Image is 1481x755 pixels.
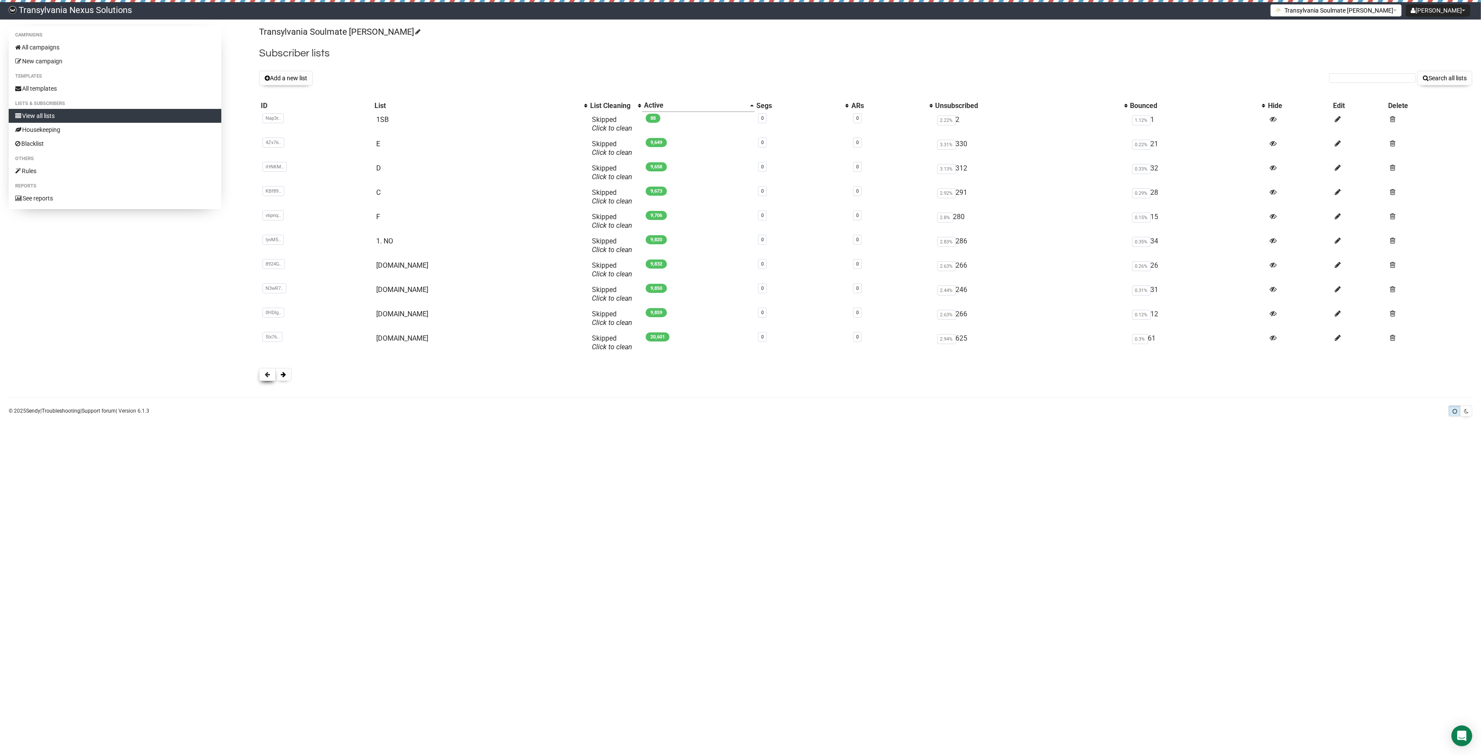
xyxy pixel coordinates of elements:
[1129,185,1267,209] td: 28
[376,237,393,245] a: 1. NO
[263,283,286,293] span: N3wR7..
[646,284,667,293] span: 9,850
[937,334,956,344] span: 2.94%
[1268,102,1330,110] div: Hide
[1129,258,1267,282] td: 26
[261,102,371,110] div: ID
[937,286,956,295] span: 2.44%
[937,164,956,174] span: 3.13%
[592,115,632,132] span: Skipped
[761,310,764,315] a: 0
[592,188,632,205] span: Skipped
[592,318,632,327] a: Click to clean
[42,408,80,414] a: Troubleshooting
[592,213,632,230] span: Skipped
[376,334,428,342] a: [DOMAIN_NAME]
[1130,102,1258,110] div: Bounced
[263,308,284,318] span: 0HDIg..
[937,188,956,198] span: 2.92%
[9,154,221,164] li: Others
[934,306,1129,331] td: 266
[646,162,667,171] span: 9,658
[937,310,956,320] span: 2.63%
[1132,261,1151,271] span: 0.26%
[761,213,764,218] a: 0
[761,237,764,243] a: 0
[376,140,380,148] a: E
[592,286,632,302] span: Skipped
[263,138,284,148] span: 4Zv76..
[646,138,667,147] span: 9,649
[856,310,859,315] a: 0
[856,237,859,243] a: 0
[259,71,313,85] button: Add a new list
[592,310,632,327] span: Skipped
[592,173,632,181] a: Click to clean
[1451,725,1472,746] div: Open Intercom Messenger
[1389,102,1471,110] div: Delete
[9,164,221,178] a: Rules
[937,237,956,247] span: 2.83%
[1275,7,1282,13] img: 1.png
[1132,286,1151,295] span: 0.31%
[9,406,149,416] p: © 2025 | | | Version 6.1.3
[856,334,859,340] a: 0
[263,332,282,342] span: 5Ix76..
[646,187,667,196] span: 9,673
[590,102,634,110] div: List Cleaning
[934,282,1129,306] td: 246
[592,164,632,181] span: Skipped
[934,331,1129,355] td: 625
[1129,161,1267,185] td: 32
[1406,4,1470,16] button: [PERSON_NAME]
[1132,140,1151,150] span: 0.22%
[934,136,1129,161] td: 330
[851,102,925,110] div: ARs
[1417,71,1472,85] button: Search all lists
[374,102,580,110] div: List
[592,221,632,230] a: Click to clean
[376,310,428,318] a: [DOMAIN_NAME]
[592,294,632,302] a: Click to clean
[592,261,632,278] span: Skipped
[761,140,764,145] a: 0
[646,259,667,269] span: 9,832
[1333,102,1385,110] div: Edit
[642,99,755,112] th: Active: Ascending sort applied, activate to apply a descending sort
[9,109,221,123] a: View all lists
[761,261,764,267] a: 0
[376,188,381,197] a: C
[646,211,667,220] span: 9,706
[936,102,1120,110] div: Unsubscribed
[592,197,632,205] a: Click to clean
[937,261,956,271] span: 2.63%
[856,261,859,267] a: 0
[9,40,221,54] a: All campaigns
[646,235,667,244] span: 9,820
[856,164,859,170] a: 0
[1129,209,1267,233] td: 15
[1132,237,1151,247] span: 0.35%
[9,71,221,82] li: Templates
[376,213,380,221] a: F
[761,286,764,291] a: 0
[376,286,428,294] a: [DOMAIN_NAME]
[856,140,859,145] a: 0
[263,210,284,220] span: v6pnq..
[9,6,16,14] img: 586cc6b7d8bc403f0c61b981d947c989
[592,237,632,254] span: Skipped
[263,186,284,196] span: KBf89..
[850,99,933,112] th: ARs: No sort applied, activate to apply an ascending sort
[856,213,859,218] a: 0
[1129,99,1267,112] th: Bounced: No sort applied, activate to apply an ascending sort
[259,99,373,112] th: ID: No sort applied, sorting is disabled
[9,54,221,68] a: New campaign
[9,82,221,95] a: All templates
[1271,4,1402,16] button: Transylvania Soulmate [PERSON_NAME]
[856,188,859,194] a: 0
[1132,213,1151,223] span: 0.15%
[82,408,116,414] a: Support forum
[592,246,632,254] a: Click to clean
[263,259,285,269] span: 8924G..
[9,191,221,205] a: See reports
